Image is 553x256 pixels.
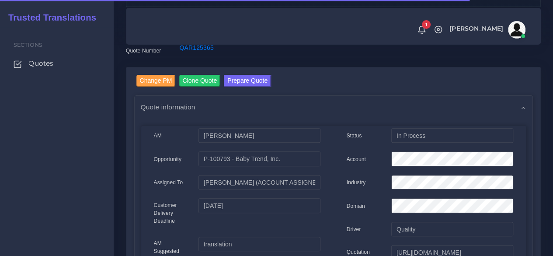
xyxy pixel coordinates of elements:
[154,132,162,140] label: AM
[449,25,503,32] span: [PERSON_NAME]
[7,54,107,73] a: Quotes
[136,75,176,87] input: Change PM
[445,21,529,39] a: [PERSON_NAME]avatar
[135,96,532,118] div: Quote information
[347,225,361,233] label: Driver
[347,202,365,210] label: Domain
[347,179,366,186] label: Industry
[28,59,53,68] span: Quotes
[414,25,429,35] a: 1
[126,47,161,55] label: Quote Number
[14,42,42,48] span: Sections
[154,201,186,225] label: Customer Delivery Deadline
[224,75,271,89] a: Prepare Quote
[198,175,320,190] input: pm
[2,11,96,25] a: Trusted Translations
[179,75,221,87] input: Clone Quote
[508,21,525,39] img: avatar
[347,132,362,140] label: Status
[224,75,271,87] button: Prepare Quote
[141,102,195,112] span: Quote information
[154,155,182,163] label: Opportunity
[422,20,431,29] span: 1
[2,12,96,23] h2: Trusted Translations
[179,44,213,51] a: QAR125365
[347,155,366,163] label: Account
[154,179,183,186] label: Assigned To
